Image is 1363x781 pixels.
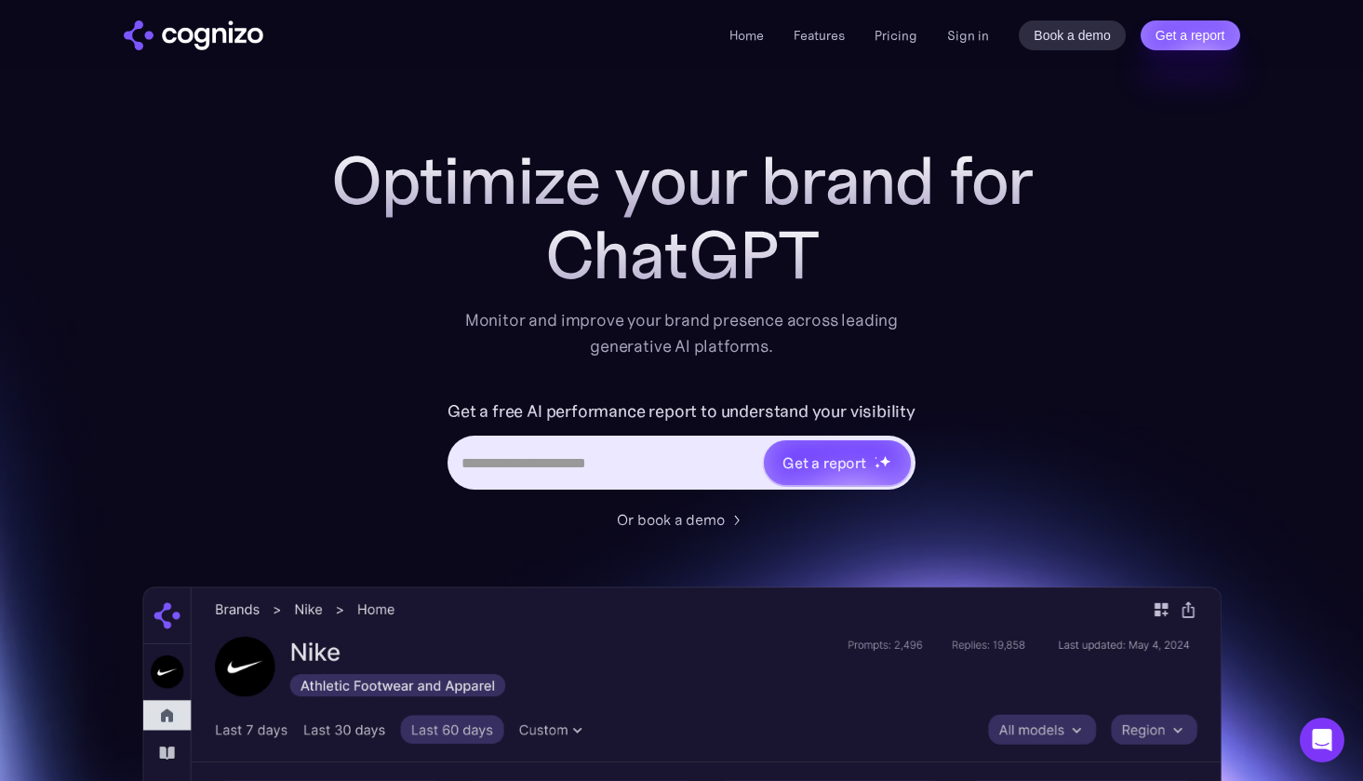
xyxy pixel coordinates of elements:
form: Hero URL Input Form [448,397,915,499]
a: Pricing [875,27,917,44]
a: Get a report [1141,20,1240,50]
h1: Optimize your brand for [310,143,1054,218]
img: star [879,455,891,467]
img: cognizo logo [124,20,263,50]
a: Sign in [947,24,989,47]
a: home [124,20,263,50]
a: Get a reportstarstarstar [762,438,913,487]
a: Features [794,27,845,44]
a: Home [729,27,764,44]
div: Monitor and improve your brand presence across leading generative AI platforms. [453,307,911,359]
label: Get a free AI performance report to understand your visibility [448,397,915,426]
div: ChatGPT [310,218,1054,292]
img: star [875,456,877,459]
div: Get a report [782,451,866,474]
div: Open Intercom Messenger [1300,718,1344,762]
a: Book a demo [1019,20,1126,50]
img: star [875,463,881,469]
a: Or book a demo [617,508,747,531]
div: Or book a demo [617,508,725,531]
